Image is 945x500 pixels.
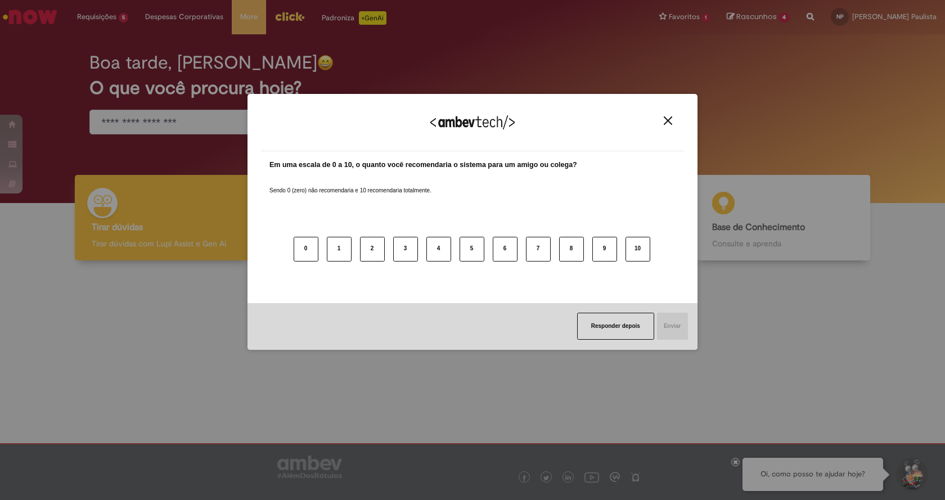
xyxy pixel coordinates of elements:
[577,313,654,340] button: Responder depois
[664,116,672,125] img: Close
[625,237,650,262] button: 10
[269,160,577,170] label: Em uma escala de 0 a 10, o quanto você recomendaria o sistema para um amigo ou colega?
[493,237,517,262] button: 6
[327,237,352,262] button: 1
[430,115,515,129] img: Logo Ambevtech
[360,237,385,262] button: 2
[393,237,418,262] button: 3
[460,237,484,262] button: 5
[559,237,584,262] button: 8
[592,237,617,262] button: 9
[526,237,551,262] button: 7
[660,116,676,125] button: Close
[426,237,451,262] button: 4
[294,237,318,262] button: 0
[269,173,431,195] label: Sendo 0 (zero) não recomendaria e 10 recomendaria totalmente.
